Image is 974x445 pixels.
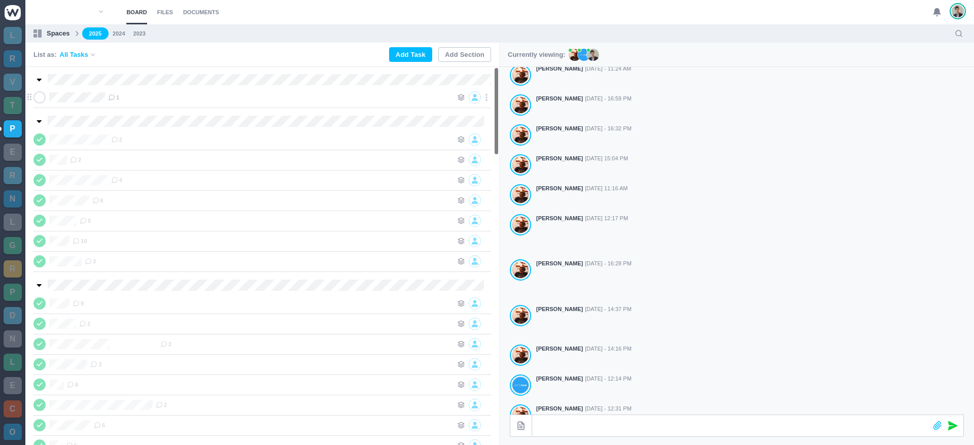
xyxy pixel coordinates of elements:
[585,64,631,73] span: [DATE] - 11:24 AM
[512,347,529,364] img: Antonio Lopes
[536,124,583,133] strong: [PERSON_NAME]
[536,154,583,163] strong: [PERSON_NAME]
[536,184,583,193] strong: [PERSON_NAME]
[512,96,529,114] img: Antonio Lopes
[4,144,22,161] a: E
[536,64,583,73] strong: [PERSON_NAME]
[113,29,125,38] a: 2024
[60,50,88,60] span: All Tasks
[4,307,22,324] a: D
[512,307,529,324] img: Antonio Lopes
[4,27,22,44] a: L
[4,237,22,254] a: G
[512,216,529,233] img: Antonio Lopes
[4,50,22,67] a: R
[4,167,22,184] a: R
[585,345,632,353] span: [DATE] - 14:16 PM
[4,354,22,371] a: L
[512,376,529,394] img: João Tosta
[512,126,529,144] img: Antonio Lopes
[4,74,22,91] a: V
[512,156,529,174] img: Antonio Lopes
[578,49,590,61] img: JT
[33,50,96,60] div: List as:
[585,214,628,223] span: [DATE] 12:17 PM
[536,374,583,383] strong: [PERSON_NAME]
[536,94,583,103] strong: [PERSON_NAME]
[4,400,22,418] a: C
[47,28,70,39] p: Spaces
[585,404,632,413] span: [DATE] - 12:31 PM
[536,404,583,413] strong: [PERSON_NAME]
[952,5,964,18] img: Pedro Lopes
[82,27,109,40] a: 2025
[4,284,22,301] a: P
[585,124,632,133] span: [DATE] - 16:32 PM
[536,214,583,223] strong: [PERSON_NAME]
[512,186,529,203] img: Antonio Lopes
[585,305,632,314] span: [DATE] - 14:37 PM
[569,49,581,61] img: AL
[4,214,22,231] a: L
[585,259,632,268] span: [DATE] - 16:28 PM
[33,29,42,38] img: spaces
[4,97,22,114] a: T
[585,374,632,383] span: [DATE] - 12:14 PM
[536,345,583,353] strong: [PERSON_NAME]
[4,377,22,394] a: E
[512,261,529,279] img: Antonio Lopes
[4,424,22,441] a: O
[508,50,565,60] p: Currently viewing:
[587,49,599,61] img: PL
[512,66,529,84] img: Antonio Lopes
[438,47,491,62] button: Add Section
[536,259,583,268] strong: [PERSON_NAME]
[4,260,22,278] a: R
[536,305,583,314] strong: [PERSON_NAME]
[133,29,146,38] a: 2023
[5,5,21,20] img: winio
[585,154,628,163] span: [DATE] 15:04 PM
[4,120,22,138] a: P
[4,330,22,348] a: N
[389,47,432,62] button: Add Task
[585,184,628,193] span: [DATE] 11:16 AM
[585,94,632,103] span: [DATE] - 16:59 PM
[4,190,22,208] a: N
